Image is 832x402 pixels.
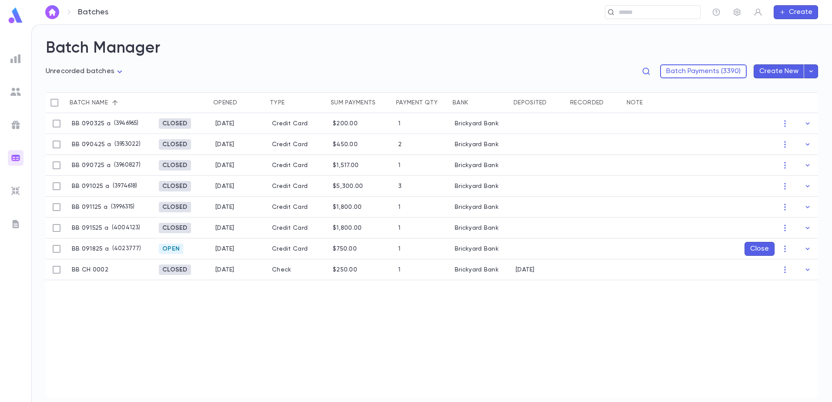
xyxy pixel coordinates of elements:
[108,96,122,110] button: Sort
[660,64,747,78] button: Batch Payments (3390)
[159,160,191,171] div: Closed 9/18/2025
[72,183,109,190] p: BB 091025 a
[72,266,108,273] p: BB CH 0002
[159,265,191,275] div: Closed 9/18/2025
[268,176,329,197] div: Credit Card
[333,183,363,190] div: $5,300.00
[10,153,21,163] img: batches_gradient.0a22e14384a92aa4cd678275c0c39cc4.svg
[47,9,57,16] img: home_white.a664292cf8c1dea59945f0da9f25487c.svg
[72,224,108,231] p: BB 091525 a
[159,181,191,191] div: Closed 9/18/2025
[398,245,400,252] div: 1
[455,245,499,252] div: Brickyard Bank
[509,92,566,113] div: Deposited
[7,7,24,24] img: logo
[46,39,818,58] h2: Batch Manager
[398,141,402,148] div: 2
[455,183,499,190] div: Brickyard Bank
[333,224,362,231] div: $1,800.00
[111,119,138,128] p: ( 3946965 )
[453,92,468,113] div: Bank
[159,162,191,169] span: Closed
[109,182,137,191] p: ( 3974618 )
[215,120,235,127] div: 9/3/2025
[268,259,329,280] div: Check
[398,204,400,211] div: 1
[398,183,402,190] div: 3
[398,162,400,169] div: 1
[215,224,235,231] div: 9/15/2025
[333,266,357,273] div: $250.00
[72,120,111,127] p: BB 090325 a
[215,141,235,148] div: 9/4/2025
[10,120,21,130] img: campaigns_grey.99e729a5f7ee94e3726e6486bddda8f1.svg
[333,245,357,252] div: $750.00
[448,92,509,113] div: Bank
[333,120,358,127] div: $200.00
[159,204,191,211] span: Closed
[111,161,141,170] p: ( 3960827 )
[265,92,326,113] div: Type
[774,5,818,19] button: Create
[268,238,329,259] div: Credit Card
[513,92,547,113] div: Deposited
[215,266,235,273] div: 9/18/2025
[215,204,235,211] div: 9/11/2025
[754,64,804,78] button: Create New
[455,162,499,169] div: Brickyard Bank
[78,7,108,17] p: Batches
[627,92,643,113] div: Note
[455,224,499,231] div: Brickyard Bank
[108,224,140,232] p: ( 4004123 )
[159,141,191,148] span: Closed
[455,120,499,127] div: Brickyard Bank
[159,266,191,273] span: Closed
[570,92,604,113] div: Recorded
[159,183,191,190] span: Closed
[159,224,191,231] span: Closed
[213,92,237,113] div: Opened
[111,140,141,149] p: ( 3953022 )
[268,197,329,218] div: Credit Card
[333,162,359,169] div: $1,517.00
[72,245,109,252] p: BB 091825 a
[398,266,400,273] div: 1
[72,204,107,211] p: BB 091125 a
[46,68,114,75] span: Unrecorded batches
[10,186,21,196] img: imports_grey.530a8a0e642e233f2baf0ef88e8c9fcb.svg
[392,92,448,113] div: Payment qty
[398,120,400,127] div: 1
[622,92,709,113] div: Note
[516,266,535,273] div: 9/8/2025
[65,92,152,113] div: Batch name
[159,245,183,252] span: Open
[159,118,191,129] div: Closed 9/18/2025
[396,92,438,113] div: Payment qty
[159,223,191,233] div: Closed 9/18/2025
[270,92,285,113] div: Type
[10,219,21,229] img: letters_grey.7941b92b52307dd3b8a917253454ce1c.svg
[159,139,191,150] div: Closed 9/18/2025
[70,92,108,113] div: Batch name
[10,54,21,64] img: reports_grey.c525e4749d1bce6a11f5fe2a8de1b229.svg
[326,92,392,113] div: Sum payments
[745,242,775,256] button: Close
[72,162,111,169] p: BB 090725 a
[331,92,376,113] div: Sum payments
[455,141,499,148] div: Brickyard Bank
[398,224,400,231] div: 1
[333,141,358,148] div: $450.00
[159,120,191,127] span: Closed
[72,141,111,148] p: BB 090425 a
[268,134,329,155] div: Credit Card
[455,266,499,273] div: Brickyard Bank
[215,162,235,169] div: 9/7/2025
[566,92,622,113] div: Recorded
[215,183,235,190] div: 9/10/2025
[268,113,329,134] div: Credit Card
[109,245,141,253] p: ( 4023777 )
[333,204,362,211] div: $1,800.00
[107,203,134,211] p: ( 3996315 )
[209,92,265,113] div: Opened
[215,245,235,252] div: 9/18/2025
